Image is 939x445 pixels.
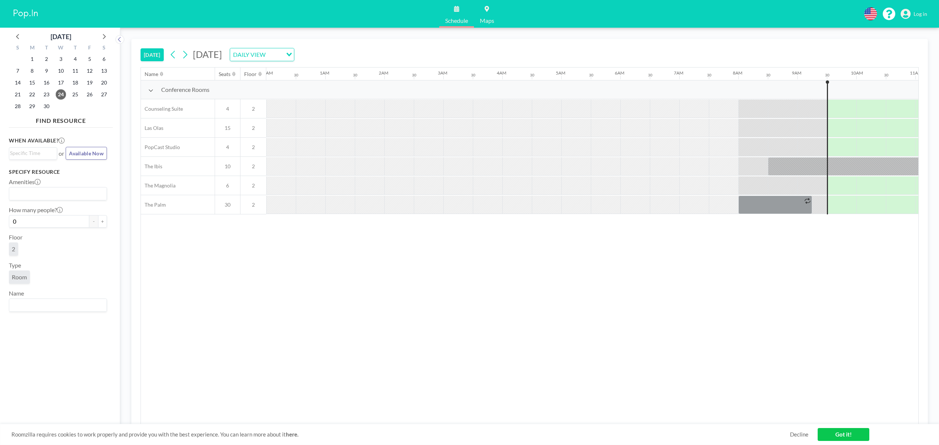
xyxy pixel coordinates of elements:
span: Schedule [445,18,468,24]
a: Log in [901,9,927,19]
span: Las Olas [141,125,163,131]
label: Type [9,262,21,269]
span: PopCast Studio [141,144,180,151]
div: T [68,44,82,53]
div: W [54,44,68,53]
a: here. [286,431,298,438]
span: Friday, September 19, 2025 [84,77,95,88]
div: 30 [707,73,711,77]
div: T [39,44,54,53]
a: Decline [790,431,808,438]
span: Saturday, September 27, 2025 [99,89,109,100]
div: 4AM [497,70,506,76]
span: Tuesday, September 2, 2025 [41,54,52,64]
span: Sunday, September 21, 2025 [13,89,23,100]
span: Available Now [69,150,104,156]
div: Floor [244,71,257,77]
span: Counseling Suite [141,106,183,112]
span: 2 [240,106,266,112]
span: Saturday, September 6, 2025 [99,54,109,64]
span: 2 [240,182,266,189]
div: 11AM [910,70,922,76]
div: 30 [471,73,475,77]
span: Roomzilla requires cookies to work properly and provide you with the best experience. You can lea... [11,431,790,438]
span: Thursday, September 25, 2025 [70,89,80,100]
input: Search for option [10,189,103,199]
button: [DATE] [141,48,164,61]
div: 30 [412,73,416,77]
span: The Ibis [141,163,162,170]
label: Amenities [9,178,41,186]
span: Monday, September 1, 2025 [27,54,37,64]
span: 2 [240,125,266,131]
span: Monday, September 15, 2025 [27,77,37,88]
input: Search for option [10,300,103,310]
span: Wednesday, September 10, 2025 [56,66,66,76]
div: 30 [648,73,652,77]
span: Maps [480,18,494,24]
div: F [82,44,97,53]
div: 30 [294,73,298,77]
span: Conference Rooms [161,86,209,93]
span: Friday, September 5, 2025 [84,54,95,64]
div: 9AM [792,70,801,76]
input: Search for option [268,50,282,59]
label: How many people? [9,206,63,214]
span: Tuesday, September 23, 2025 [41,89,52,100]
span: Sunday, September 28, 2025 [13,101,23,111]
span: 10 [215,163,240,170]
div: 8AM [733,70,742,76]
span: Wednesday, September 3, 2025 [56,54,66,64]
span: 4 [215,106,240,112]
div: Name [145,71,158,77]
span: 15 [215,125,240,131]
div: 30 [825,73,829,77]
div: 30 [884,73,888,77]
div: 6AM [615,70,624,76]
span: Sunday, September 7, 2025 [13,66,23,76]
div: S [11,44,25,53]
button: - [89,215,98,228]
span: 30 [215,201,240,208]
span: Thursday, September 4, 2025 [70,54,80,64]
div: M [25,44,39,53]
span: 2 [12,245,15,253]
div: 10AM [851,70,863,76]
div: Search for option [9,187,107,200]
span: Monday, September 22, 2025 [27,89,37,100]
span: Thursday, September 18, 2025 [70,77,80,88]
div: Seats [219,71,231,77]
div: 1AM [320,70,329,76]
label: Floor [9,234,22,241]
span: or [59,150,64,157]
span: Saturday, September 13, 2025 [99,66,109,76]
span: Log in [914,11,927,17]
a: Got it! [818,428,869,441]
div: Search for option [9,148,57,159]
span: DAILY VIEW [232,50,267,59]
span: Monday, September 29, 2025 [27,101,37,111]
div: 30 [589,73,593,77]
span: Wednesday, September 24, 2025 [56,89,66,100]
button: Available Now [66,147,107,160]
span: The Palm [141,201,166,208]
span: 6 [215,182,240,189]
span: Tuesday, September 9, 2025 [41,66,52,76]
span: Friday, September 12, 2025 [84,66,95,76]
div: S [97,44,111,53]
img: organization-logo [12,7,40,21]
span: [DATE] [193,49,222,60]
span: Monday, September 8, 2025 [27,66,37,76]
span: The Magnolia [141,182,176,189]
button: + [98,215,107,228]
div: Search for option [230,48,294,61]
span: Tuesday, September 30, 2025 [41,101,52,111]
span: 2 [240,201,266,208]
div: 30 [530,73,534,77]
input: Search for option [10,149,53,157]
span: 2 [240,144,266,151]
span: Saturday, September 20, 2025 [99,77,109,88]
span: 2 [240,163,266,170]
div: [DATE] [51,31,71,42]
span: Sunday, September 14, 2025 [13,77,23,88]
